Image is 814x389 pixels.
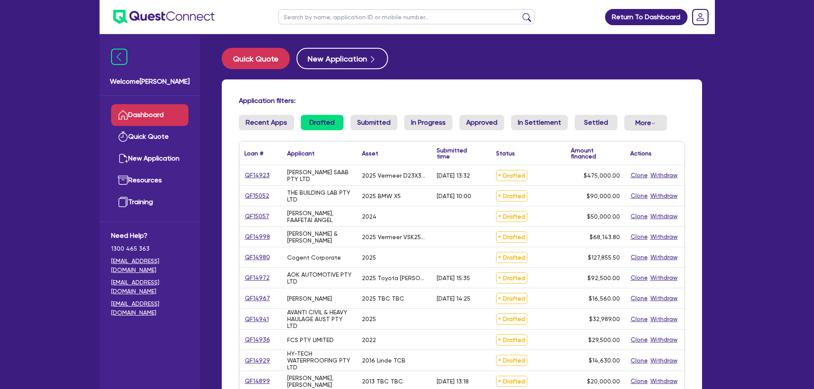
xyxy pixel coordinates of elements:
[350,115,397,130] a: Submitted
[437,378,469,385] div: [DATE] 13:18
[287,295,332,302] div: [PERSON_NAME]
[496,211,527,222] span: Drafted
[650,335,678,345] button: Withdraw
[287,189,352,203] div: THE BUILDING LAB PTY LTD
[496,272,527,284] span: Drafted
[244,252,270,262] a: QF14980
[584,172,620,179] span: $475,000.00
[630,191,648,201] button: Clone
[630,293,648,303] button: Clone
[362,295,404,302] div: 2025 TBC TBC
[630,252,648,262] button: Clone
[496,376,527,387] span: Drafted
[588,336,620,343] span: $29,500.00
[496,252,527,263] span: Drafted
[650,314,678,324] button: Withdraw
[496,334,527,345] span: Drafted
[244,376,270,386] a: QF14899
[587,378,620,385] span: $20,000.00
[287,210,352,223] div: [PERSON_NAME], FAAFETAI ANGEL
[239,97,685,105] h4: Application filters:
[118,175,128,185] img: resources
[650,170,678,180] button: Withdraw
[571,147,620,159] div: Amount financed
[511,115,568,130] a: In Settlement
[244,232,270,242] a: QF14998
[287,271,352,285] div: AOK AUTOMOTIVE PTY LTD
[630,211,648,221] button: Clone
[650,232,678,242] button: Withdraw
[244,335,270,345] a: QF14936
[244,293,270,303] a: QF14967
[362,172,426,179] div: 2025 Vermeer D23X30DRS3
[111,257,188,275] a: [EMAIL_ADDRESS][DOMAIN_NAME]
[278,9,535,24] input: Search by name, application ID or mobile number...
[437,172,470,179] div: [DATE] 13:32
[362,275,426,281] div: 2025 Toyota [PERSON_NAME]
[244,314,269,324] a: QF14941
[111,244,188,253] span: 1300 465 363
[496,150,515,156] div: Status
[110,76,190,87] span: Welcome [PERSON_NAME]
[588,275,620,281] span: $92,500.00
[111,299,188,317] a: [EMAIL_ADDRESS][DOMAIN_NAME]
[587,193,620,199] span: $90,000.00
[244,211,270,221] a: QF15057
[244,170,270,180] a: QF14923
[589,316,620,322] span: $32,989.00
[437,295,470,302] div: [DATE] 14:25
[437,275,470,281] div: [DATE] 15:35
[496,293,527,304] span: Drafted
[113,10,215,24] img: quest-connect-logo-blue
[244,273,270,283] a: QF14972
[287,150,314,156] div: Applicant
[287,336,334,343] div: FCS PTY LIMITED
[111,170,188,191] a: Resources
[362,378,403,385] div: 2013 TBC TBC
[630,150,652,156] div: Actions
[287,169,352,182] div: [PERSON_NAME] SAAB PTY LTD
[459,115,504,130] a: Approved
[630,273,648,283] button: Clone
[111,49,127,65] img: icon-menu-close
[630,232,648,242] button: Clone
[244,150,263,156] div: Loan #
[111,104,188,126] a: Dashboard
[650,211,678,221] button: Withdraw
[222,48,297,69] a: Quick Quote
[650,356,678,366] button: Withdraw
[111,126,188,148] a: Quick Quote
[244,356,270,366] a: QF14929
[111,278,188,296] a: [EMAIL_ADDRESS][DOMAIN_NAME]
[362,213,376,220] div: 2024
[362,150,378,156] div: Asset
[575,115,617,130] a: Settled
[630,314,648,324] button: Clone
[118,197,128,207] img: training
[630,170,648,180] button: Clone
[287,350,352,371] div: HY-TECH WATERPROOFING PTY LTD
[589,295,620,302] span: $16,560.00
[287,254,341,261] div: Cogent Corporate
[239,115,294,130] a: Recent Apps
[362,316,376,322] div: 2025
[111,231,188,241] span: Need Help?
[589,357,620,364] span: $14,630.00
[287,309,352,329] div: AVANTI CIVIL & HEAVY HAULAGE AUST PTY LTD
[301,115,344,130] a: Drafted
[630,356,648,366] button: Clone
[650,376,678,386] button: Withdraw
[111,148,188,170] a: New Application
[404,115,453,130] a: In Progress
[362,234,426,240] div: 2025 Vermeer VSK25-100G
[496,355,527,366] span: Drafted
[650,252,678,262] button: Withdraw
[689,6,711,28] a: Dropdown toggle
[287,230,352,244] div: [PERSON_NAME] & [PERSON_NAME]
[437,193,471,199] div: [DATE] 10:00
[118,153,128,164] img: new-application
[362,254,376,261] div: 2025
[244,191,270,201] a: QF15052
[588,254,620,261] span: $127,855.50
[630,335,648,345] button: Clone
